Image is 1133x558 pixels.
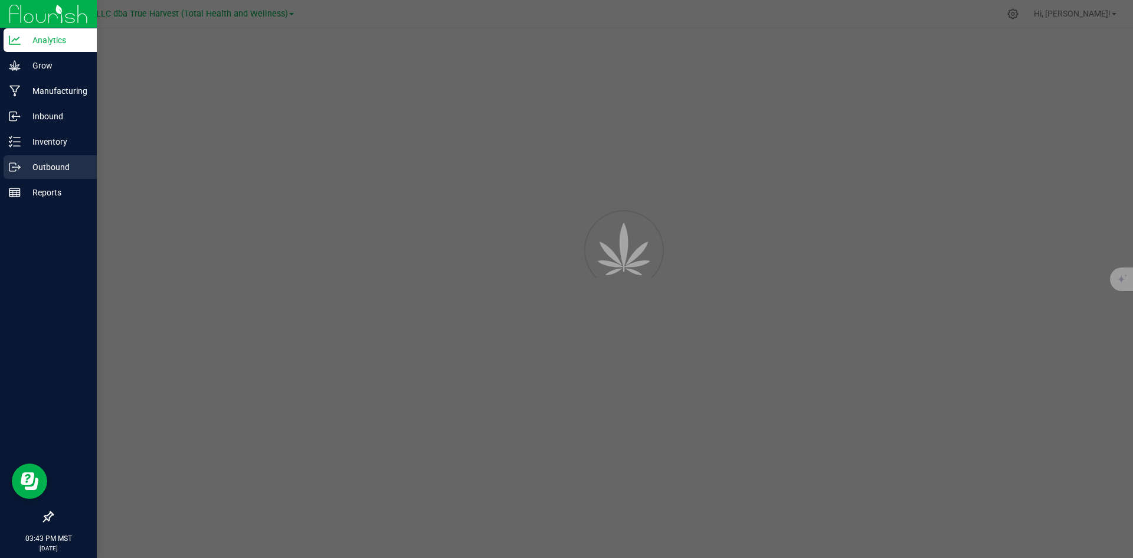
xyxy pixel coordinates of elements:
[5,533,91,544] p: 03:43 PM MST
[21,33,91,47] p: Analytics
[21,109,91,123] p: Inbound
[9,161,21,173] inline-svg: Outbound
[9,60,21,71] inline-svg: Grow
[9,136,21,148] inline-svg: Inventory
[21,135,91,149] p: Inventory
[12,464,47,499] iframe: Resource center
[5,544,91,553] p: [DATE]
[21,185,91,200] p: Reports
[9,85,21,97] inline-svg: Manufacturing
[9,110,21,122] inline-svg: Inbound
[21,160,91,174] p: Outbound
[21,84,91,98] p: Manufacturing
[9,34,21,46] inline-svg: Analytics
[9,187,21,198] inline-svg: Reports
[21,58,91,73] p: Grow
